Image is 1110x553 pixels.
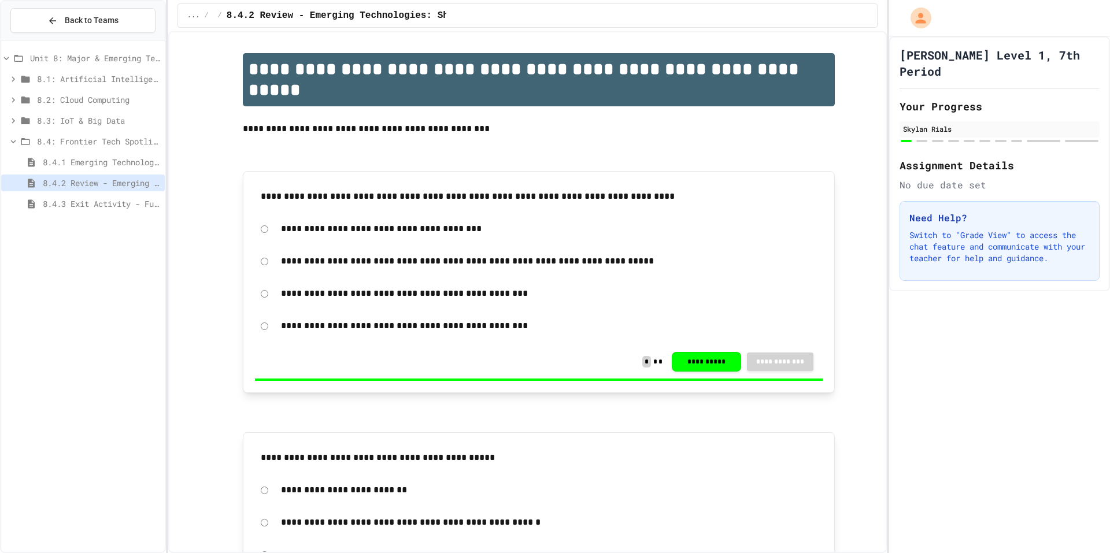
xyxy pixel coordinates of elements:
h3: Need Help? [909,211,1090,225]
span: 8.2: Cloud Computing [37,94,160,106]
p: Switch to "Grade View" to access the chat feature and communicate with your teacher for help and ... [909,229,1090,264]
iframe: chat widget [1061,507,1098,541]
div: My Account [898,5,934,31]
span: 8.4.1 Emerging Technologies: Shaping Our Digital Future [43,156,160,168]
span: 8.4.2 Review - Emerging Technologies: Shaping Our Digital Future [43,177,160,189]
iframe: chat widget [1014,456,1098,506]
div: No due date set [900,178,1100,192]
span: Back to Teams [65,14,119,27]
span: 8.3: IoT & Big Data [37,114,160,127]
span: 8.4.3 Exit Activity - Future Tech Challenge [43,198,160,210]
span: 8.4.2 Review - Emerging Technologies: Shaping Our Digital Future [227,9,582,23]
h2: Your Progress [900,98,1100,114]
span: ... [187,11,200,20]
span: 8.4: Frontier Tech Spotlight [37,135,160,147]
div: Skylan Rials [903,124,1096,134]
h2: Assignment Details [900,157,1100,173]
span: / [204,11,208,20]
span: / [218,11,222,20]
button: Back to Teams [10,8,156,33]
span: 8.1: Artificial Intelligence Basics [37,73,160,85]
span: Unit 8: Major & Emerging Technologies [30,52,160,64]
h1: [PERSON_NAME] Level 1, 7th Period [900,47,1100,79]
